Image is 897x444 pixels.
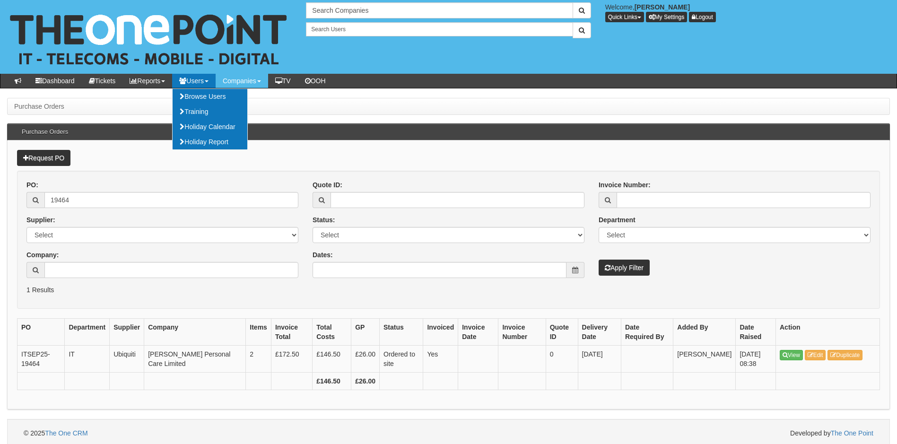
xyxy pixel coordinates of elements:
td: [DATE] [578,346,621,373]
li: Purchase Orders [14,102,64,111]
span: © 2025 [24,429,88,437]
td: [DATE] 08:38 [736,346,776,373]
label: Dates: [313,250,333,260]
th: Invoice Number [498,319,546,346]
th: Date Raised [736,319,776,346]
a: TV [268,74,298,88]
td: £26.00 [351,346,380,373]
a: My Settings [646,12,688,22]
th: £146.50 [313,373,351,390]
th: Delivery Date [578,319,621,346]
th: PO [17,319,65,346]
p: 1 Results [26,285,871,295]
th: Department [65,319,110,346]
label: Quote ID: [313,180,342,190]
button: Quick Links [605,12,644,22]
h3: Purchase Orders [17,124,73,140]
b: [PERSON_NAME] [635,3,690,11]
a: The One Point [831,429,873,437]
label: Status: [313,215,335,225]
a: Logout [689,12,716,22]
th: Company [144,319,246,346]
th: Action [776,319,880,346]
label: PO: [26,180,38,190]
td: 0 [546,346,578,373]
th: GP [351,319,380,346]
th: Invoiced [423,319,458,346]
a: View [780,350,803,360]
td: 2 [246,346,271,373]
td: £172.50 [271,346,312,373]
span: Developed by [790,428,873,438]
td: Ubiquiti [110,346,144,373]
a: Reports [122,74,172,88]
a: Duplicate [827,350,862,360]
td: [PERSON_NAME] Personal Care Limited [144,346,246,373]
a: Browse Users [173,89,247,104]
th: Supplier [110,319,144,346]
th: Added By [673,319,736,346]
div: Welcome, [598,2,897,22]
input: Search Users [306,22,573,36]
label: Department [599,215,636,225]
a: Holiday Calendar [173,119,247,134]
th: Quote ID [546,319,578,346]
td: IT [65,346,110,373]
label: Company: [26,250,59,260]
a: Users [172,74,216,88]
th: Invoice Total [271,319,312,346]
td: Yes [423,346,458,373]
a: Tickets [82,74,123,88]
th: Date Required By [621,319,673,346]
a: Request PO [17,150,70,166]
input: Search Companies [306,2,573,18]
label: Supplier: [26,215,55,225]
th: Invoice Date [458,319,498,346]
button: Apply Filter [599,260,650,276]
a: The One CRM [45,429,87,437]
th: Status [380,319,423,346]
a: Holiday Report [173,134,247,149]
td: [PERSON_NAME] [673,346,736,373]
a: OOH [298,74,333,88]
th: Items [246,319,271,346]
th: Total Costs [313,319,351,346]
td: £146.50 [313,346,351,373]
label: Invoice Number: [599,180,651,190]
td: ITSEP25-19464 [17,346,65,373]
td: Ordered to site [380,346,423,373]
a: Dashboard [28,74,82,88]
a: Companies [216,74,268,88]
a: Edit [805,350,826,360]
a: Training [173,104,247,119]
th: £26.00 [351,373,380,390]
